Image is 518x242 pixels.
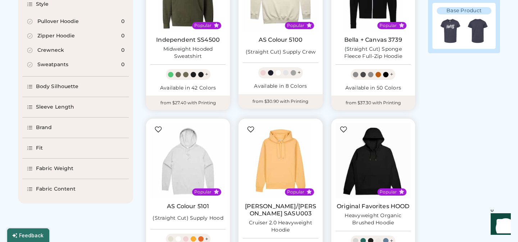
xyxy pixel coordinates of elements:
[121,32,124,40] div: 0
[150,46,226,60] div: Midweight Hooded Sweatshirt
[36,124,52,131] div: Brand
[287,189,304,195] div: Popular
[437,7,491,14] div: Base Product
[380,23,397,28] div: Popular
[380,189,397,195] div: Popular
[336,46,411,60] div: (Straight Cut) Sponge Fleece Full-Zip Hoodie
[153,215,223,222] div: (Straight Cut) Supply Hood
[37,47,64,54] div: Crewneck
[214,23,219,28] button: Popular Style
[121,61,124,68] div: 0
[37,61,68,68] div: Sweatpants
[297,69,301,77] div: +
[194,189,212,195] div: Popular
[437,17,464,45] img: Main Image Front Design
[464,17,491,45] img: Main Image Back Design
[156,36,220,44] a: Independent SS4500
[150,123,226,198] img: AS Colour 5101 (Straight Cut) Supply Hood
[36,165,73,172] div: Fabric Weight
[344,36,402,44] a: Bella + Canvas 3739
[243,219,318,234] div: Cruiser 2.0 Heavyweight Hoodie
[484,210,515,241] iframe: Front Chat
[336,85,411,92] div: Available in 50 Colors
[36,145,43,152] div: Fit
[306,23,312,28] button: Popular Style
[36,83,79,90] div: Body Silhouette
[243,123,318,198] img: Stanley/Stella SASU003 Cruiser 2.0 Heavyweight Hoodie
[337,203,409,210] a: Original Favorites HOOD
[331,96,415,110] div: from $37.30 with Printing
[150,85,226,92] div: Available in 42 Colors
[390,70,393,78] div: +
[336,212,411,227] div: Heavyweight Organic Brushed Hoodie
[399,23,404,28] button: Popular Style
[399,189,404,195] button: Popular Style
[37,32,75,40] div: Zipper Hoodie
[167,203,209,210] a: AS Colour 5101
[243,83,318,90] div: Available in 8 Colors
[121,18,124,25] div: 0
[246,49,316,56] div: (Straight Cut) Supply Crew
[146,96,230,110] div: from $27.40 with Printing
[121,47,124,54] div: 0
[336,123,411,198] img: Original Favorites HOOD Heavyweight Organic Brushed Hoodie
[194,23,212,28] div: Popular
[259,36,303,44] a: AS Colour 5100
[37,18,79,25] div: Pullover Hoodie
[205,70,208,78] div: +
[36,104,74,111] div: Sleeve Length
[243,203,318,217] a: [PERSON_NAME]/[PERSON_NAME] SASU003
[36,1,49,8] div: Style
[36,186,76,193] div: Fabric Content
[306,189,312,195] button: Popular Style
[287,23,304,28] div: Popular
[238,94,322,109] div: from $30.90 with Printing
[214,189,219,195] button: Popular Style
